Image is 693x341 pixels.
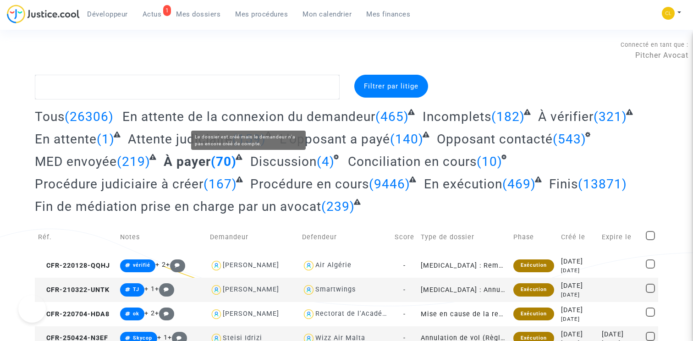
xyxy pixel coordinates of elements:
[155,261,166,269] span: + 2
[80,7,135,21] a: Développeur
[437,132,553,147] span: Opposant contacté
[561,267,596,275] div: [DATE]
[513,283,554,296] div: Exécution
[250,154,317,169] span: Discussion
[403,310,406,318] span: -
[315,261,352,269] div: Air Algérie
[155,309,175,317] span: +
[144,285,155,293] span: + 1
[122,109,375,124] span: En attente de la connexion du demandeur
[423,109,491,124] span: Incomplets
[38,286,110,294] span: CFR-210322-UNTK
[561,257,596,267] div: [DATE]
[133,286,139,292] span: TJ
[35,154,117,169] span: MED envoyée
[169,7,228,21] a: Mes dossiers
[366,10,410,18] span: Mes finances
[538,109,594,124] span: À vérifier
[250,176,369,192] span: Procédure en cours
[210,283,223,297] img: icon-user.svg
[223,261,279,269] div: [PERSON_NAME]
[117,221,207,253] td: Notes
[210,259,223,272] img: icon-user.svg
[477,154,502,169] span: (10)
[207,221,299,253] td: Demandeur
[232,132,266,147] span: (159)
[321,199,355,214] span: (239)
[299,221,391,253] td: Defendeur
[561,281,596,291] div: [DATE]
[513,308,554,320] div: Exécution
[223,286,279,293] div: [PERSON_NAME]
[135,7,169,21] a: 1Actus
[35,199,321,214] span: Fin de médiation prise en charge par un avocat
[403,286,406,294] span: -
[594,109,627,124] span: (321)
[35,221,117,253] td: Réf.
[364,82,418,90] span: Filtrer par litige
[35,176,203,192] span: Procédure judiciaire à créer
[35,132,97,147] span: En attente
[418,221,510,253] td: Type de dossier
[128,132,232,147] span: Attente judiciaire
[211,154,236,169] span: (70)
[302,10,352,18] span: Mon calendrier
[553,132,586,147] span: (543)
[18,295,46,323] iframe: Help Scout Beacon - Open
[7,5,80,23] img: jc-logo.svg
[348,154,477,169] span: Conciliation en cours
[210,308,223,321] img: icon-user.svg
[38,310,110,318] span: CFR-220704-HDA8
[65,109,114,124] span: (26306)
[602,330,639,340] div: [DATE]
[561,330,596,340] div: [DATE]
[513,259,554,272] div: Exécution
[133,311,139,317] span: ok
[302,259,315,272] img: icon-user.svg
[502,176,536,192] span: (469)
[203,176,237,192] span: (167)
[223,310,279,318] div: [PERSON_NAME]
[359,7,418,21] a: Mes finances
[302,283,315,297] img: icon-user.svg
[228,7,295,21] a: Mes procédures
[391,221,418,253] td: Score
[418,278,510,302] td: [MEDICAL_DATA] : Annulation de vol vers ou depuis la [GEOGRAPHIC_DATA]
[561,305,596,315] div: [DATE]
[133,335,152,341] span: Skycop
[315,286,356,293] div: Smartwings
[621,41,688,48] span: Connecté en tant que :
[302,308,315,321] img: icon-user.svg
[558,221,599,253] td: Créé le
[144,309,155,317] span: + 2
[280,132,390,147] span: L'opposant a payé
[510,221,558,253] td: Phase
[599,221,643,253] td: Expire le
[155,285,175,293] span: +
[549,176,578,192] span: Finis
[375,109,409,124] span: (465)
[390,132,423,147] span: (140)
[166,261,186,269] span: +
[315,310,431,318] div: Rectorat de l'Académie de Créteil
[97,132,115,147] span: (1)
[133,262,150,268] span: vérifié
[561,315,596,323] div: [DATE]
[662,7,675,20] img: f0b917ab549025eb3af43f3c4438ad5d
[403,262,406,269] span: -
[561,291,596,299] div: [DATE]
[176,10,220,18] span: Mes dossiers
[235,10,288,18] span: Mes procédures
[424,176,502,192] span: En exécution
[418,302,510,326] td: Mise en cause de la responsabilité de l'Etat pour non remplacement des professeurs/enseignants ab...
[164,154,211,169] span: À payer
[578,176,627,192] span: (13871)
[491,109,525,124] span: (182)
[35,109,65,124] span: Tous
[117,154,150,169] span: (219)
[295,7,359,21] a: Mon calendrier
[87,10,128,18] span: Développeur
[143,10,162,18] span: Actus
[369,176,410,192] span: (9446)
[418,253,510,278] td: [MEDICAL_DATA] : Remboursement d'avoir suite à une annulation de vol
